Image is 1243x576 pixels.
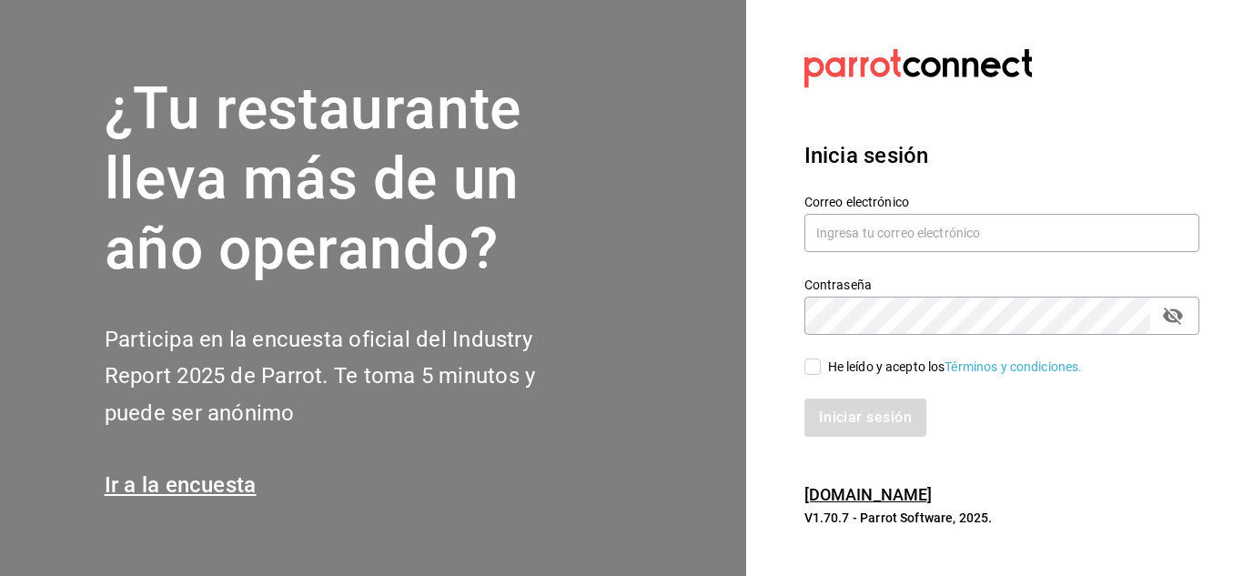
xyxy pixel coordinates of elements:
h1: ¿Tu restaurante lleva más de un año operando? [105,75,596,284]
p: V1.70.7 - Parrot Software, 2025. [804,509,1199,527]
input: Ingresa tu correo electrónico [804,214,1199,252]
h3: Inicia sesión [804,139,1199,172]
h2: Participa en la encuesta oficial del Industry Report 2025 de Parrot. Te toma 5 minutos y puede se... [105,321,596,432]
a: Ir a la encuesta [105,472,257,498]
a: [DOMAIN_NAME] [804,485,933,504]
div: He leído y acepto los [828,358,1083,377]
label: Contraseña [804,278,1199,291]
label: Correo electrónico [804,196,1199,208]
a: Términos y condiciones. [945,359,1082,374]
button: passwordField [1157,300,1188,331]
